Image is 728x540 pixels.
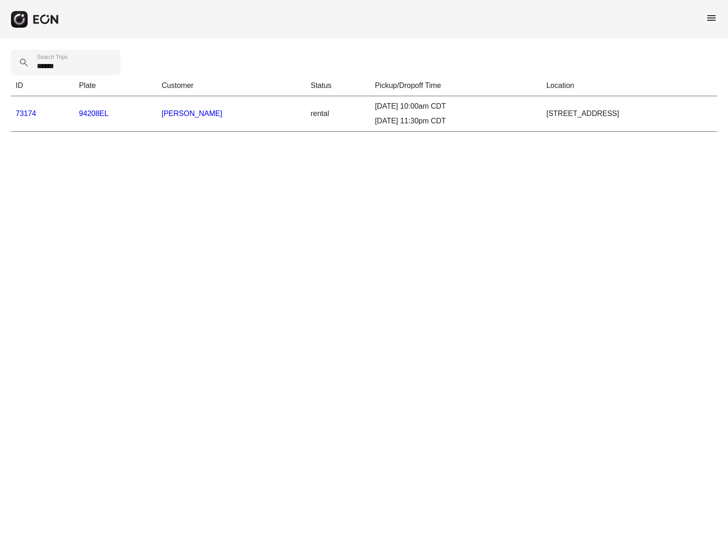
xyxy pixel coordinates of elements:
a: [PERSON_NAME] [162,110,223,117]
td: rental [306,96,370,132]
div: [DATE] 10:00am CDT [375,101,537,112]
td: [STREET_ADDRESS] [542,96,717,132]
label: Search Trips [37,53,68,61]
th: Pickup/Dropoff Time [370,75,542,96]
th: ID [11,75,75,96]
a: 94208EL [79,110,109,117]
th: Status [306,75,370,96]
th: Plate [75,75,157,96]
div: [DATE] 11:30pm CDT [375,116,537,127]
th: Location [542,75,717,96]
th: Customer [157,75,306,96]
a: 73174 [16,110,36,117]
span: menu [706,12,717,23]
